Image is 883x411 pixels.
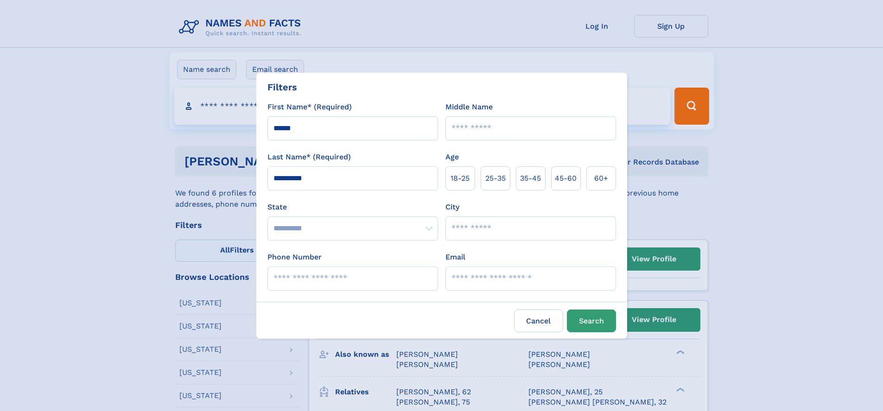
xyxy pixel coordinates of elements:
[514,310,563,332] label: Cancel
[445,202,459,213] label: City
[267,252,322,263] label: Phone Number
[267,80,297,94] div: Filters
[567,310,616,332] button: Search
[555,173,577,184] span: 45‑60
[451,173,470,184] span: 18‑25
[594,173,608,184] span: 60+
[267,202,438,213] label: State
[445,152,459,163] label: Age
[445,252,465,263] label: Email
[520,173,541,184] span: 35‑45
[267,152,351,163] label: Last Name* (Required)
[485,173,506,184] span: 25‑35
[267,101,352,113] label: First Name* (Required)
[445,101,493,113] label: Middle Name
